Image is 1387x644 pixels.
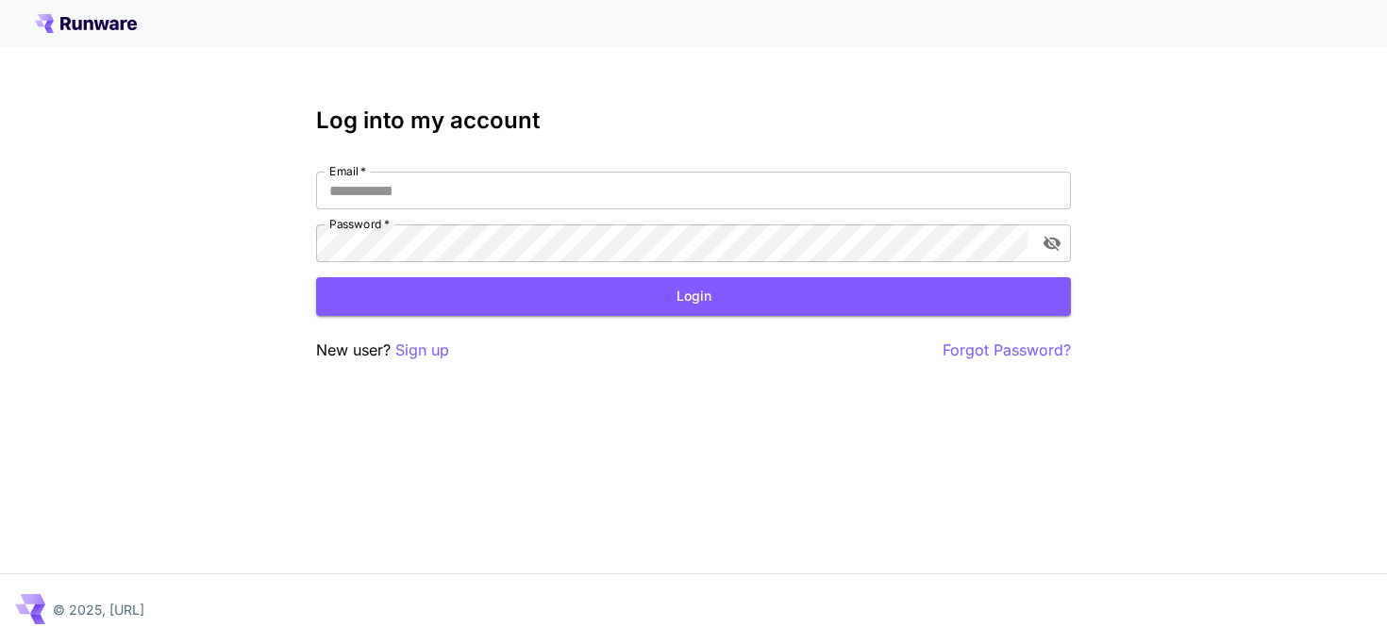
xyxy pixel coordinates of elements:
button: Sign up [395,339,449,362]
button: toggle password visibility [1035,226,1069,260]
label: Email [329,163,366,179]
button: Login [316,277,1071,316]
p: New user? [316,339,449,362]
button: Forgot Password? [943,339,1071,362]
p: © 2025, [URL] [53,600,144,619]
label: Password [329,216,390,232]
h3: Log into my account [316,107,1071,134]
